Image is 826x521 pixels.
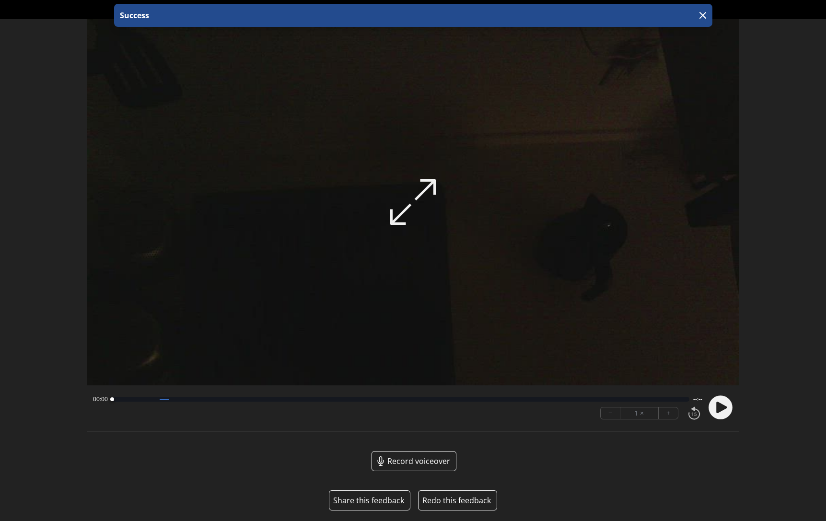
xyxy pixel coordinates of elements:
span: 00:00 [93,395,108,403]
span: --:-- [693,395,702,403]
button: Share this feedback [333,495,404,506]
p: Success [118,10,149,21]
button: + [659,407,678,419]
a: 00:00:00 [395,3,431,17]
button: Redo this feedback [418,490,497,510]
button: − [601,407,620,419]
span: Record voiceover [387,455,450,467]
a: Record voiceover [372,451,456,471]
div: 1 × [620,407,659,419]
